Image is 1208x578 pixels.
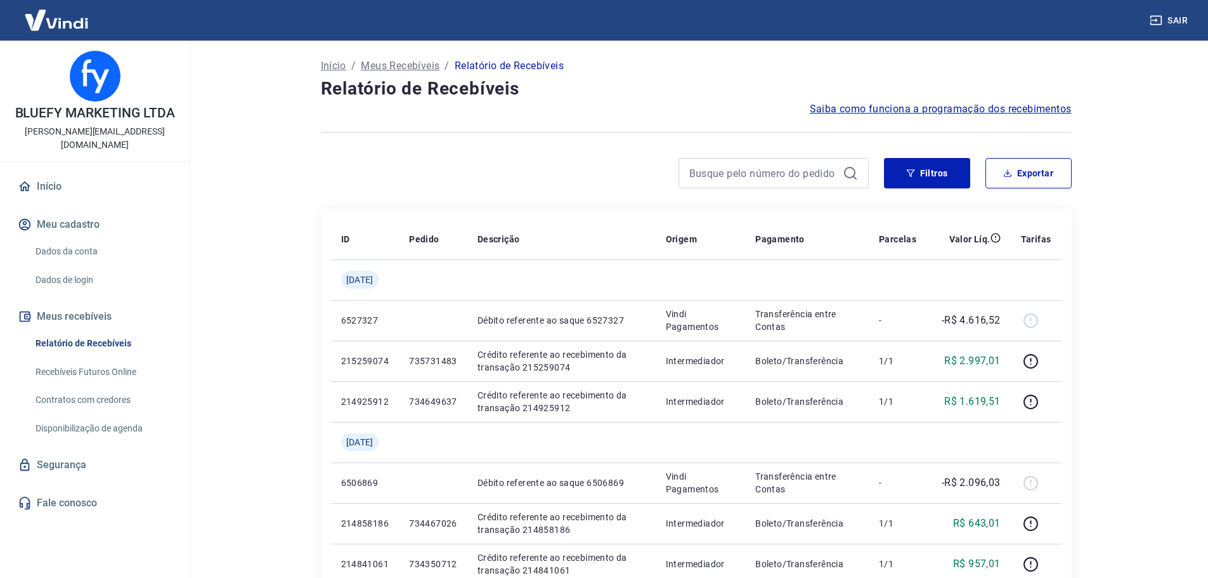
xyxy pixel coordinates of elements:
p: BLUEFY MARKETING LTDA [15,107,175,120]
p: 1/1 [879,355,916,367]
a: Dados da conta [30,239,174,265]
p: Débito referente ao saque 6527327 [477,314,646,327]
p: -R$ 4.616,52 [942,313,1001,328]
p: Boleto/Transferência [755,355,859,367]
p: Relatório de Recebíveis [455,58,564,74]
a: Início [321,58,346,74]
span: [DATE] [346,273,373,286]
button: Meus recebíveis [15,303,174,331]
p: Vindi Pagamentos [666,470,736,496]
input: Busque pelo número do pedido [689,164,838,183]
p: 734467026 [409,517,457,530]
p: R$ 957,01 [953,556,1001,572]
p: 214841061 [341,558,389,570]
p: Crédito referente ao recebimento da transação 215259074 [477,348,646,374]
a: Disponibilização de agenda [30,416,174,442]
p: Crédito referente ao recebimento da transação 214925912 [477,389,646,414]
p: 6506869 [341,476,389,489]
span: [DATE] [346,436,373,449]
a: Início [15,173,174,200]
p: / [351,58,356,74]
p: Intermediador [666,558,736,570]
p: Valor Líq. [949,233,990,246]
h4: Relatório de Recebíveis [321,76,1072,102]
p: R$ 1.619,51 [944,394,1000,409]
p: 735731483 [409,355,457,367]
p: Vindi Pagamentos [666,308,736,333]
p: Crédito referente ao recebimento da transação 214841061 [477,551,646,577]
button: Sair [1147,9,1193,32]
p: Intermediador [666,355,736,367]
p: 215259074 [341,355,389,367]
p: 6527327 [341,314,389,327]
p: - [879,314,916,327]
a: Saiba como funciona a programação dos recebimentos [810,102,1072,117]
p: [PERSON_NAME][EMAIL_ADDRESS][DOMAIN_NAME] [10,125,179,152]
a: Dados de login [30,267,174,293]
a: Segurança [15,451,174,479]
p: Intermediador [666,517,736,530]
a: Relatório de Recebíveis [30,331,174,357]
p: Intermediador [666,395,736,408]
p: 214858186 [341,517,389,530]
p: ID [341,233,350,246]
a: Recebíveis Futuros Online [30,359,174,385]
a: Meus Recebíveis [361,58,439,74]
p: Parcelas [879,233,916,246]
p: Descrição [477,233,520,246]
p: Boleto/Transferência [755,395,859,408]
p: R$ 2.997,01 [944,353,1000,369]
p: R$ 643,01 [953,516,1001,531]
p: Pedido [409,233,439,246]
p: / [445,58,449,74]
a: Contratos com credores [30,387,174,413]
p: - [879,476,916,489]
p: Transferência entre Contas [755,308,859,333]
button: Exportar [985,158,1072,188]
p: -R$ 2.096,03 [942,475,1001,490]
p: 734649637 [409,395,457,408]
p: 214925912 [341,395,389,408]
p: Tarifas [1021,233,1051,246]
p: 1/1 [879,395,916,408]
p: 734350712 [409,558,457,570]
p: 1/1 [879,558,916,570]
p: Transferência entre Contas [755,470,859,496]
p: Boleto/Transferência [755,517,859,530]
p: Origem [666,233,697,246]
p: Pagamento [755,233,805,246]
button: Filtros [884,158,970,188]
p: Boleto/Transferência [755,558,859,570]
img: b9dab4cb-2337-41da-979e-63c4aeaec983.jpeg [70,51,120,102]
p: Débito referente ao saque 6506869 [477,476,646,489]
p: 1/1 [879,517,916,530]
p: Crédito referente ao recebimento da transação 214858186 [477,511,646,536]
a: Fale conosco [15,489,174,517]
img: Vindi [15,1,98,39]
button: Meu cadastro [15,211,174,239]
